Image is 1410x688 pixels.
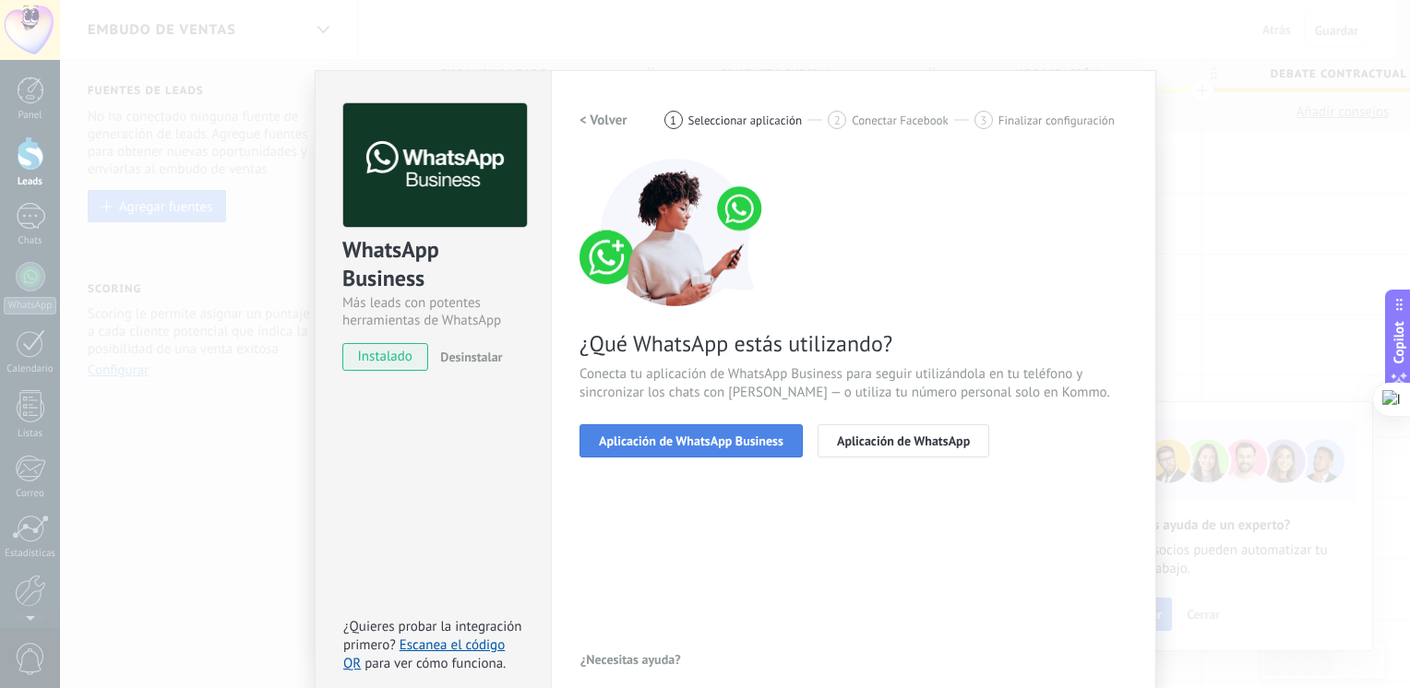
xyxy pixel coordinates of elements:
button: Aplicación de WhatsApp Business [580,424,803,457]
span: instalado [343,343,427,371]
div: WhatsApp Business [342,235,524,294]
span: para ver cómo funciona. [364,655,506,672]
span: Seleccionar aplicación [688,113,803,127]
span: ¿Qué WhatsApp estás utilizando? [580,329,1128,358]
span: ¿Necesitas ayuda? [580,653,681,666]
button: ¿Necesitas ayuda? [580,646,682,673]
span: Finalizar configuración [998,113,1115,127]
span: Desinstalar [440,349,502,365]
span: Conectar Facebook [852,113,949,127]
span: Copilot [1390,322,1408,364]
div: Más leads con potentes herramientas de WhatsApp [342,294,524,329]
button: Desinstalar [433,343,502,371]
img: logo_main.png [343,103,527,228]
span: 1 [670,113,676,128]
span: Aplicación de WhatsApp [837,434,970,447]
img: connect number [580,159,773,306]
span: Conecta tu aplicación de WhatsApp Business para seguir utilizándola en tu teléfono y sincronizar ... [580,365,1128,402]
button: Aplicación de WhatsApp [818,424,989,457]
button: < Volver [580,103,627,136]
h2: < Volver [580,112,627,129]
a: Escanea el código QR [343,636,505,672]
span: 2 [834,113,841,128]
span: Aplicación de WhatsApp Business [599,434,783,447]
span: 3 [980,113,986,128]
span: ¿Quieres probar la integración primero? [343,618,522,654]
